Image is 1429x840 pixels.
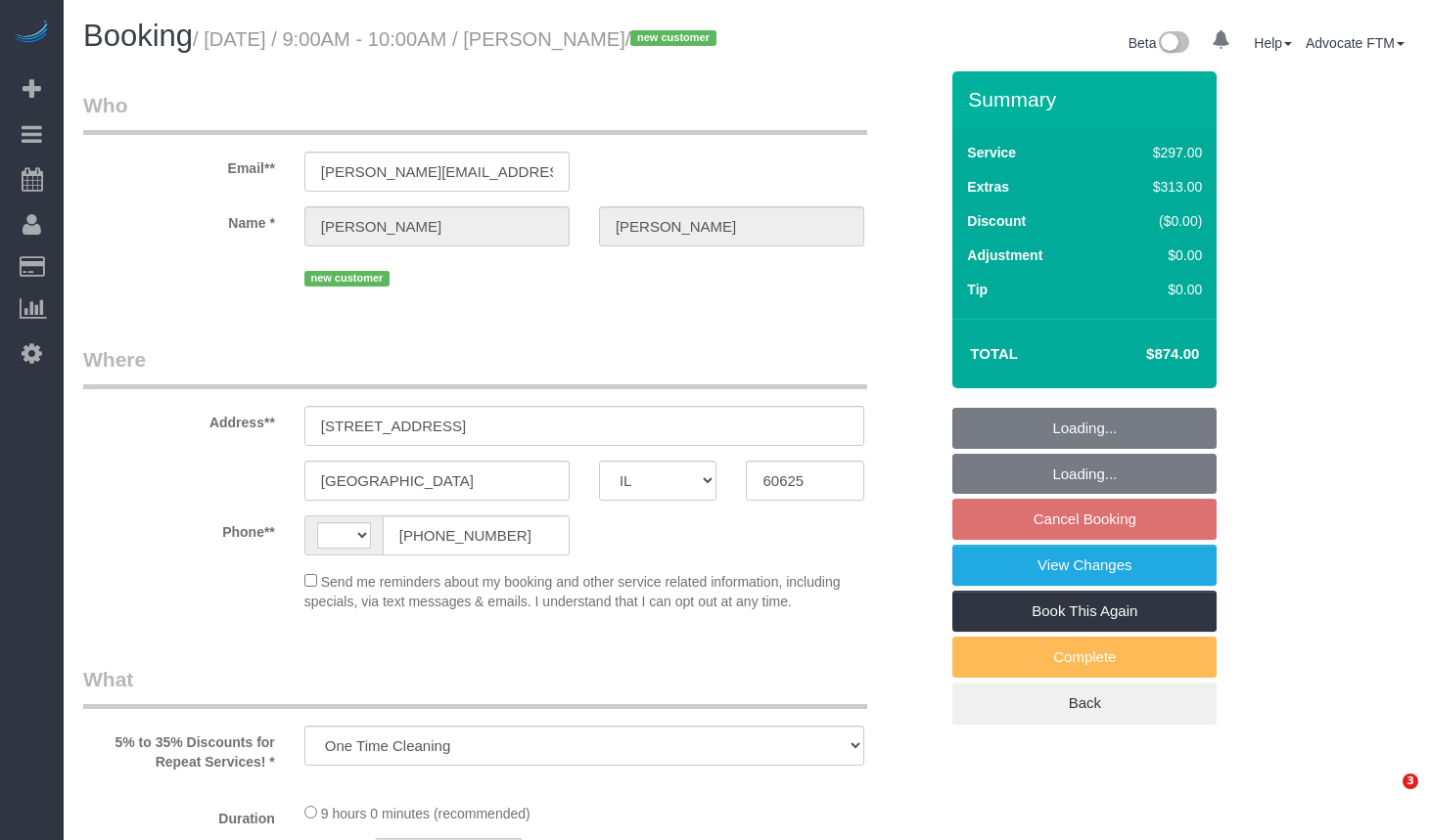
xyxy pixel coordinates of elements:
legend: What [83,665,867,709]
legend: Where [83,345,867,389]
a: Beta [1129,35,1189,51]
label: Duration [69,802,290,828]
iframe: Intercom live chat [1362,774,1409,820]
a: Advocate FTM [1306,35,1405,51]
input: Zip Code** [746,461,864,501]
span: new customer [630,30,715,46]
span: Booking [83,19,193,53]
div: $0.00 [1112,280,1203,299]
legend: Who [83,91,867,135]
small: / [DATE] / 9:00AM - 10:00AM / [PERSON_NAME] [193,28,722,50]
input: First Name** [304,206,570,246]
span: 3 [1403,774,1418,789]
a: View Changes [952,545,1217,586]
div: $297.00 [1112,143,1203,162]
span: / [625,28,722,50]
img: New interface [1157,31,1189,57]
a: Book This Again [952,591,1217,632]
div: $0.00 [1112,245,1203,265]
a: Back [952,683,1217,724]
label: Service [967,143,1016,162]
strong: Total [970,345,1018,362]
div: $313.00 [1112,177,1203,197]
div: ($0.00) [1112,211,1203,231]
label: Extras [967,177,1009,197]
h4: $874.00 [1087,346,1199,363]
label: Name * [69,206,290,233]
label: Discount [967,211,1026,231]
span: 9 hours 0 minutes (recommended) [321,806,530,821]
label: Adjustment [967,245,1042,265]
img: Automaid Logo [12,20,51,47]
label: Tip [967,280,988,299]
label: 5% to 35% Discounts for Repeat Services! * [69,726,290,772]
h3: Summary [968,88,1207,111]
input: Last Name* [599,206,864,246]
span: Send me reminders about my booking and other service related information, including specials, via... [304,574,841,609]
a: Help [1254,35,1292,51]
span: new customer [304,271,390,287]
